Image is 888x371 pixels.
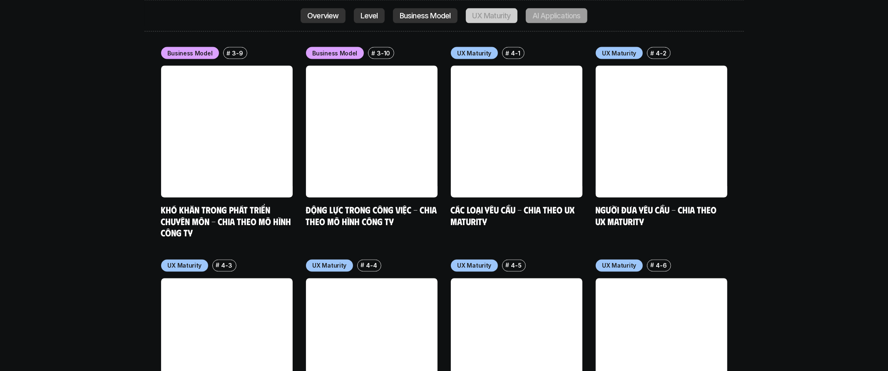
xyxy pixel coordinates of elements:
[377,49,391,58] p: 3-10
[400,12,451,20] p: Business Model
[306,204,439,227] a: Động lực trong công việc - Chia theo mô hình công ty
[361,262,364,268] h6: #
[301,8,346,23] a: Overview
[602,49,637,58] p: UX Maturity
[168,261,202,270] p: UX Maturity
[221,261,232,270] p: 4-3
[505,50,509,56] h6: #
[505,262,509,268] h6: #
[532,12,581,20] p: AI Applications
[226,50,230,56] h6: #
[656,49,666,58] p: 4-2
[458,49,492,58] p: UX Maturity
[361,12,378,20] p: Level
[602,261,637,270] p: UX Maturity
[313,261,347,270] p: UX Maturity
[650,50,654,56] h6: #
[511,261,521,270] p: 4-5
[216,262,219,268] h6: #
[650,262,654,268] h6: #
[313,49,358,58] p: Business Model
[451,204,577,227] a: Các loại yêu cầu - Chia theo UX Maturity
[161,204,294,238] a: Khó khăn trong phát triển chuyên môn - Chia theo mô hình công ty
[168,49,213,58] p: Business Model
[393,8,458,23] a: Business Model
[366,261,377,270] p: 4-4
[354,8,385,23] a: Level
[511,49,520,58] p: 4-1
[307,12,339,20] p: Overview
[526,8,587,23] a: AI Applications
[466,8,517,23] a: UX Maturity
[458,261,492,270] p: UX Maturity
[656,261,667,270] p: 4-6
[473,12,511,20] p: UX Maturity
[232,49,243,58] p: 3-9
[596,204,719,227] a: Người đưa yêu cầu - Chia theo UX Maturity
[371,50,375,56] h6: #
